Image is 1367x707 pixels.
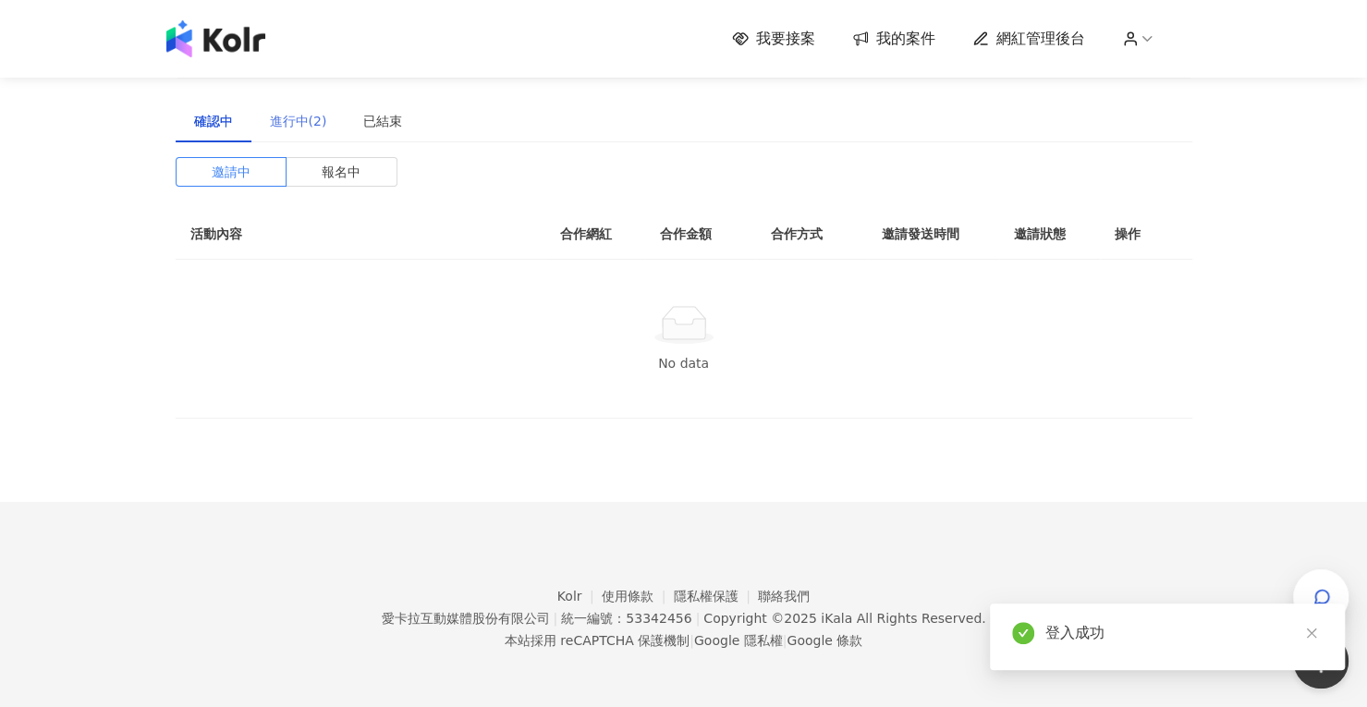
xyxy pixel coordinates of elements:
th: 合作方式 [756,209,867,260]
div: 統一編號：53342456 [561,611,691,626]
div: 已結束 [363,111,402,131]
span: check-circle [1012,622,1034,644]
a: 我的案件 [852,29,935,49]
a: iKala [821,611,852,626]
div: 愛卡拉互動媒體股份有限公司 [381,611,549,626]
th: 活動內容 [176,209,545,260]
div: 確認中 [194,111,233,131]
th: 邀請狀態 [999,209,1100,260]
a: 我要接案 [732,29,815,49]
div: Copyright © 2025 All Rights Reserved. [703,611,985,626]
th: 合作金額 [645,209,756,260]
div: 登入成功 [1045,622,1323,644]
span: 我要接案 [756,29,815,49]
div: 進行中(2) [270,111,327,131]
th: 合作網紅 [545,209,645,260]
a: Google 條款 [787,633,862,648]
span: 本站採用 reCAPTCHA 保護機制 [505,629,862,652]
span: | [553,611,557,626]
span: | [690,633,694,648]
img: logo [166,20,265,57]
a: 網紅管理後台 [972,29,1085,49]
div: No data [198,353,1170,373]
span: | [783,633,787,648]
span: 網紅管理後台 [996,29,1085,49]
th: 邀請發送時間 [867,209,999,260]
span: close [1305,627,1318,640]
a: Google 隱私權 [694,633,783,648]
span: | [695,611,700,626]
a: 隱私權保護 [674,589,759,603]
span: 我的案件 [876,29,935,49]
th: 操作 [1100,209,1192,260]
a: Kolr [557,589,602,603]
span: 邀請中 [212,158,250,186]
span: 報名中 [322,158,360,186]
a: 使用條款 [602,589,674,603]
a: 聯絡我們 [758,589,810,603]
